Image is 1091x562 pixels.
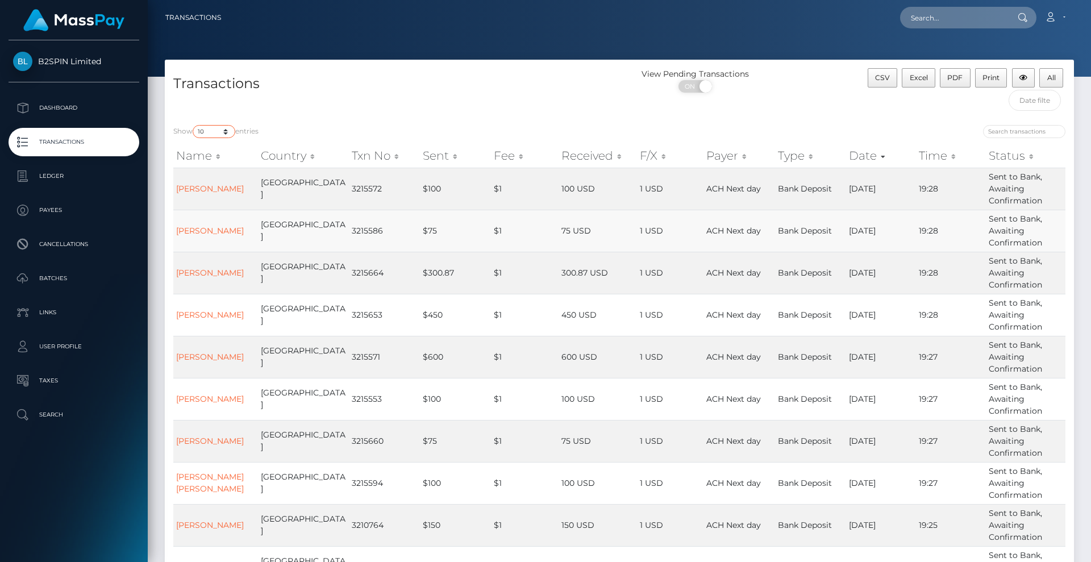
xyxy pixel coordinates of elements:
[491,420,559,462] td: $1
[349,336,420,378] td: 3215571
[706,268,761,278] span: ACH Next day
[703,144,775,167] th: Payer: activate to sort column ascending
[875,73,890,82] span: CSV
[916,210,986,252] td: 19:28
[775,210,846,252] td: Bank Deposit
[9,367,139,395] a: Taxes
[986,168,1065,210] td: Sent to Bank, Awaiting Confirmation
[986,144,1065,167] th: Status: activate to sort column ascending
[349,168,420,210] td: 3215572
[258,144,349,167] th: Country: activate to sort column ascending
[910,73,928,82] span: Excel
[986,378,1065,420] td: Sent to Bank, Awaiting Confirmation
[916,420,986,462] td: 19:27
[13,338,135,355] p: User Profile
[706,184,761,194] span: ACH Next day
[559,252,637,294] td: 300.87 USD
[176,268,244,278] a: [PERSON_NAME]
[637,168,703,210] td: 1 USD
[491,462,559,504] td: $1
[258,378,349,420] td: [GEOGRAPHIC_DATA]
[706,520,761,530] span: ACH Next day
[775,294,846,336] td: Bank Deposit
[986,504,1065,546] td: Sent to Bank, Awaiting Confirmation
[193,125,235,138] select: Showentries
[420,252,491,294] td: $300.87
[868,68,898,88] button: CSV
[258,294,349,336] td: [GEOGRAPHIC_DATA]
[258,462,349,504] td: [GEOGRAPHIC_DATA]
[559,420,637,462] td: 75 USD
[637,420,703,462] td: 1 USD
[986,210,1065,252] td: Sent to Bank, Awaiting Confirmation
[775,462,846,504] td: Bank Deposit
[9,332,139,361] a: User Profile
[13,202,135,219] p: Payees
[258,420,349,462] td: [GEOGRAPHIC_DATA]
[13,236,135,253] p: Cancellations
[775,378,846,420] td: Bank Deposit
[13,304,135,321] p: Links
[420,420,491,462] td: $75
[637,252,703,294] td: 1 USD
[349,378,420,420] td: 3215553
[706,394,761,404] span: ACH Next day
[420,462,491,504] td: $100
[846,144,916,167] th: Date: activate to sort column ascending
[258,336,349,378] td: [GEOGRAPHIC_DATA]
[986,336,1065,378] td: Sent to Bank, Awaiting Confirmation
[13,134,135,151] p: Transactions
[13,99,135,116] p: Dashboard
[916,336,986,378] td: 19:27
[349,144,420,167] th: Txn No: activate to sort column ascending
[846,210,916,252] td: [DATE]
[916,462,986,504] td: 19:27
[916,252,986,294] td: 19:28
[9,128,139,156] a: Transactions
[9,401,139,429] a: Search
[975,68,1007,88] button: Print
[983,125,1065,138] input: Search transactions
[349,420,420,462] td: 3215660
[23,9,124,31] img: MassPay Logo
[176,184,244,194] a: [PERSON_NAME]
[258,504,349,546] td: [GEOGRAPHIC_DATA]
[349,252,420,294] td: 3215664
[677,80,706,93] span: ON
[846,462,916,504] td: [DATE]
[559,336,637,378] td: 600 USD
[559,144,637,167] th: Received: activate to sort column ascending
[420,504,491,546] td: $150
[1012,68,1035,88] button: Column visibility
[349,294,420,336] td: 3215653
[9,230,139,259] a: Cancellations
[491,504,559,546] td: $1
[916,504,986,546] td: 19:25
[173,125,259,138] label: Show entries
[559,210,637,252] td: 75 USD
[1039,68,1063,88] button: All
[916,378,986,420] td: 19:27
[846,252,916,294] td: [DATE]
[9,196,139,224] a: Payees
[176,352,244,362] a: [PERSON_NAME]
[9,56,139,66] span: B2SPIN Limited
[491,336,559,378] td: $1
[916,144,986,167] th: Time: activate to sort column ascending
[9,94,139,122] a: Dashboard
[559,462,637,504] td: 100 USD
[491,252,559,294] td: $1
[846,168,916,210] td: [DATE]
[982,73,1000,82] span: Print
[258,210,349,252] td: [GEOGRAPHIC_DATA]
[420,294,491,336] td: $450
[637,144,703,167] th: F/X: activate to sort column ascending
[637,210,703,252] td: 1 USD
[9,298,139,327] a: Links
[176,394,244,404] a: [PERSON_NAME]
[1047,73,1056,82] span: All
[846,420,916,462] td: [DATE]
[420,168,491,210] td: $100
[491,144,559,167] th: Fee: activate to sort column ascending
[258,252,349,294] td: [GEOGRAPHIC_DATA]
